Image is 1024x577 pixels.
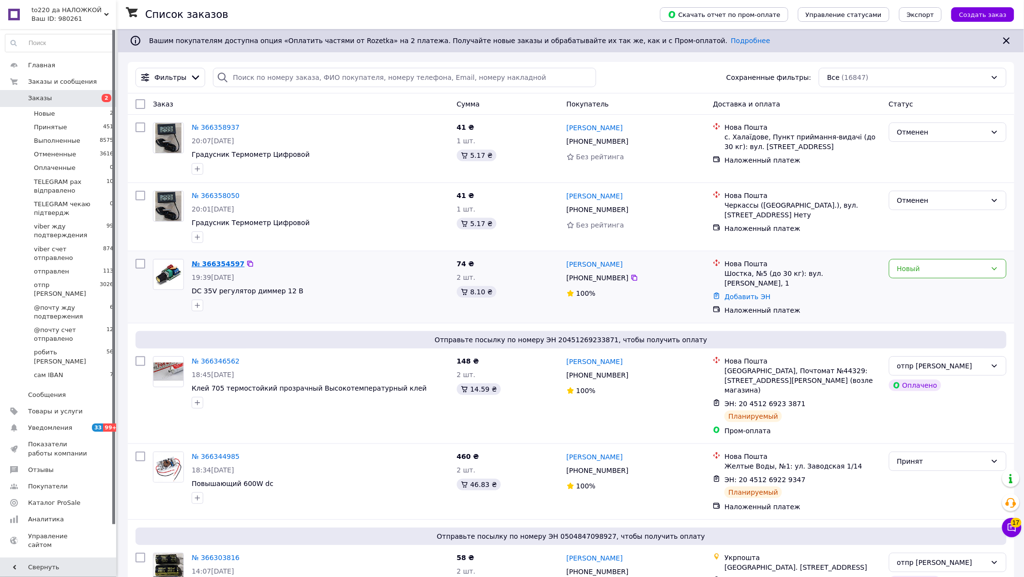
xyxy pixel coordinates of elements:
span: 33 [92,424,103,432]
span: Экспорт [907,11,934,18]
span: 148 ₴ [457,357,479,365]
input: Поиск [5,34,114,52]
div: Наложенный платеж [724,305,881,315]
span: 100% [576,482,596,490]
div: 5.17 ₴ [457,150,497,161]
a: [PERSON_NAME] [567,123,623,133]
span: 20:07[DATE] [192,137,234,145]
span: Скачать отчет по пром-оплате [668,10,781,19]
div: Отменен [897,195,987,206]
span: 7 [110,371,113,380]
span: 1 шт. [457,205,476,213]
button: Экспорт [899,7,942,22]
a: DC 35V регулятор диммер 12 В [192,287,303,295]
span: 0 [110,200,113,217]
span: 17 [1011,518,1022,528]
a: № 366344985 [192,453,240,460]
span: 19:39[DATE] [192,273,234,281]
span: (16847) [842,74,868,81]
img: Фото товару [155,123,181,153]
div: [PHONE_NUMBER] [565,271,631,285]
a: № 366358050 [192,192,240,199]
span: Аналитика [28,515,64,524]
a: [PERSON_NAME] [567,191,623,201]
span: TELEGRAM чекаю підтвердж [34,200,110,217]
span: Заказы и сообщения [28,77,97,86]
div: 8.10 ₴ [457,286,497,298]
span: Главная [28,61,55,70]
span: 460 ₴ [457,453,479,460]
div: Нова Пошта [724,356,881,366]
div: Наложенный платеж [724,502,881,512]
span: TELEGRAM рах відправлено [34,178,106,195]
span: Без рейтинга [576,221,624,229]
span: 14:07[DATE] [192,567,234,575]
a: № 366358937 [192,123,240,131]
span: 58 ₴ [457,554,474,562]
span: 18:45[DATE] [192,371,234,379]
span: Принятые [34,123,67,132]
div: [PHONE_NUMBER] [565,464,631,477]
span: Доставка и оплата [713,100,780,108]
a: № 366346562 [192,357,240,365]
span: 20:01[DATE] [192,205,234,213]
span: Отправьте посылку по номеру ЭН 20451269233871, чтобы получить оплату [139,335,1003,345]
a: Создать заказ [942,10,1014,18]
div: Нова Пошта [724,191,881,200]
span: viber жду подтверждения [34,222,106,240]
span: 18:34[DATE] [192,466,234,474]
div: Отменен [897,127,987,137]
div: Планируемый [724,410,782,422]
span: Отмененные [34,150,76,159]
span: 100% [576,387,596,395]
span: ЭН: 20 4512 6923 3871 [724,400,806,408]
span: 2 шт. [457,371,476,379]
span: 451 [103,123,113,132]
span: Сумма [457,100,480,108]
div: 5.17 ₴ [457,218,497,229]
span: Отзывы [28,466,54,474]
button: Скачать отчет по пром-оплате [660,7,788,22]
div: Планируемый [724,486,782,498]
span: Показатели работы компании [28,440,90,457]
span: 6 [110,304,113,321]
div: [GEOGRAPHIC_DATA]. [STREET_ADDRESS] [724,562,881,572]
button: Управление статусами [798,7,889,22]
div: [PHONE_NUMBER] [565,135,631,148]
span: 56 [106,348,113,365]
span: Товары и услуги [28,407,83,416]
span: Новые [34,109,55,118]
span: Покупатель [567,100,609,108]
span: Статус [889,100,914,108]
span: 2 [102,94,111,102]
span: отправлен [34,267,69,276]
div: Черкассы ([GEOGRAPHIC_DATA].), вул. [STREET_ADDRESS] Нету [724,200,881,220]
div: Новый [897,263,987,274]
span: Кошелек компании [28,557,90,575]
span: Покупатели [28,482,68,491]
img: Фото товару [153,452,183,482]
a: [PERSON_NAME] [567,452,623,462]
span: 2 шт. [457,567,476,575]
a: [PERSON_NAME] [567,259,623,269]
span: 99+ [103,424,119,432]
span: Управление сайтом [28,532,90,549]
span: Управление статусами [806,11,882,18]
div: Укрпошта [724,553,881,562]
div: Наложенный платеж [724,224,881,233]
span: Вашим покупателям доступна опция «Оплатить частями от Rozetka» на 2 платежа. Получайте новые зака... [149,37,770,45]
span: 874 [103,245,113,262]
span: Повышающий 600W dc [192,480,273,487]
span: отпр [PERSON_NAME] [34,281,100,298]
span: Создать заказ [959,11,1007,18]
h1: Список заказов [145,9,228,20]
span: Сохраненные фильтры: [726,73,811,82]
span: Заказы [28,94,52,103]
span: viber счет отправлено [34,245,103,262]
span: ЭН: 20 4512 6922 9347 [724,476,806,484]
div: 46.83 ₴ [457,479,501,490]
a: Градусник Термометр Цифровой [192,219,310,227]
span: Каталог ProSale [28,499,80,507]
div: отпр Іра [897,557,987,568]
